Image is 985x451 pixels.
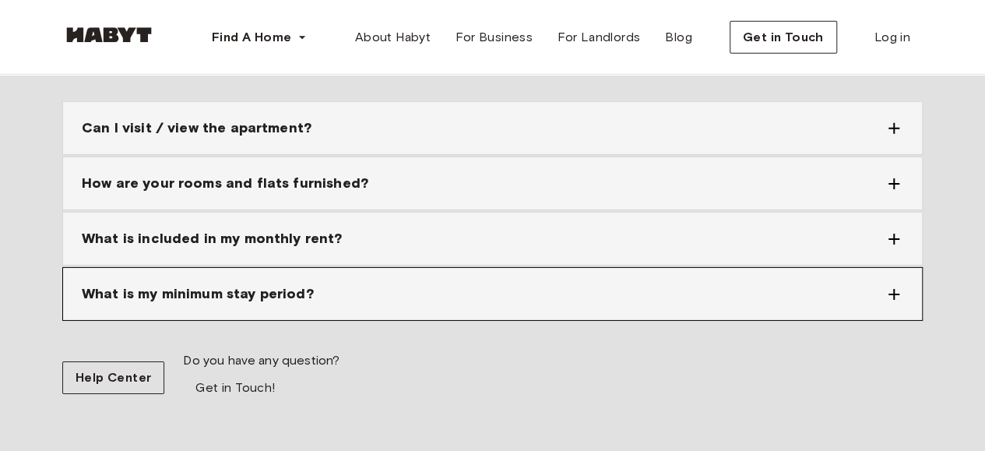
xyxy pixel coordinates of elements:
span: About Habyt [355,28,431,47]
span: Find A Home [212,28,291,47]
span: For Business [456,28,533,47]
span: Log in [874,28,910,47]
a: For Landlords [545,22,653,53]
span: Do you have any question? [183,352,339,369]
a: About Habyt [343,22,443,53]
span: Can I visit / view the apartment? [82,118,311,139]
img: Habyt [62,27,156,43]
div: What is my minimum stay period? [63,268,922,320]
div: What is included in my monthly rent? [63,213,922,265]
a: For Business [443,22,545,53]
div: How are your rooms and flats furnished? [63,157,922,210]
span: Blog [665,28,692,47]
button: Find A Home [199,22,319,53]
span: What is included in my monthly rent? [82,228,342,249]
a: Blog [653,22,705,53]
span: What is my minimum stay period? [82,284,314,305]
a: Help Center [62,361,164,394]
a: Log in [862,22,923,53]
span: Get in Touch! [195,379,276,397]
span: For Landlords [558,28,640,47]
button: Get in Touch [730,21,837,54]
span: Help Center [76,368,151,387]
span: Get in Touch [743,28,824,47]
div: Can I visit / view the apartment? [63,102,922,154]
span: How are your rooms and flats furnished? [82,173,368,194]
a: Get in Touch! [183,372,288,403]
